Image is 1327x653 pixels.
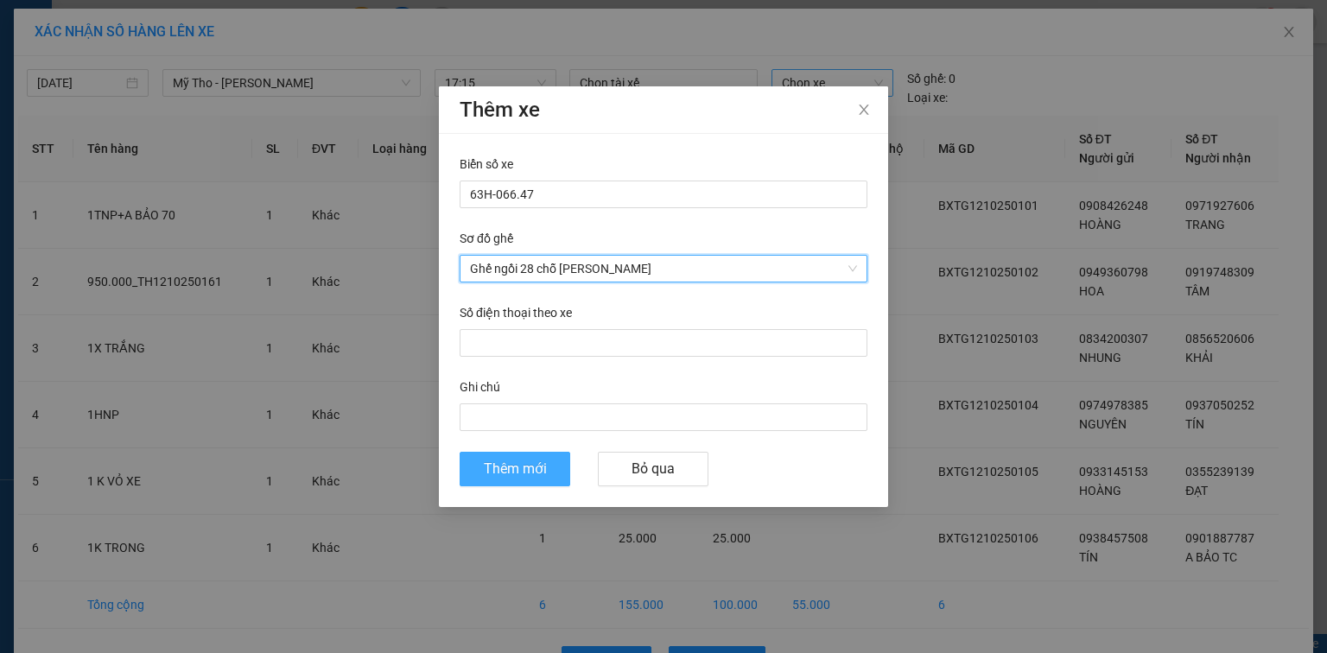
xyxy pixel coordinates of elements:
[460,100,867,119] div: Thêm xe
[460,377,500,396] label: Ghi chú
[460,181,867,208] input: Biển số xe
[460,452,570,486] button: Thêm mới
[857,103,871,117] span: close
[460,303,572,322] label: Số điện thoại theo xe
[632,458,675,479] span: Bỏ qua
[840,86,888,135] button: Close
[460,229,513,248] label: Sơ đồ ghế
[598,452,708,486] button: Bỏ qua
[470,256,857,282] span: Ghế ngồi 28 chỗ THACO
[460,403,867,431] input: Ghi chú
[460,155,513,174] label: Biển số xe
[484,458,547,479] span: Thêm mới
[460,329,867,357] input: Số điện thoại theo xe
